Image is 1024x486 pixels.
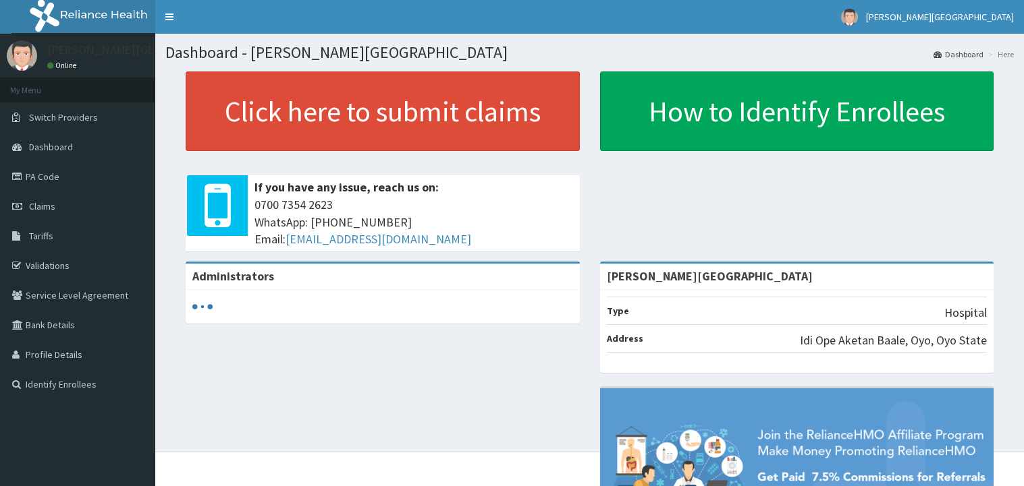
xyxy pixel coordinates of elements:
svg: audio-loading [192,297,213,317]
li: Here [985,49,1014,60]
span: Switch Providers [29,111,98,123]
p: Hospital [944,304,987,322]
p: [PERSON_NAME][GEOGRAPHIC_DATA] [47,44,247,56]
b: Address [607,332,643,344]
span: [PERSON_NAME][GEOGRAPHIC_DATA] [866,11,1014,23]
b: If you have any issue, reach us on: [254,179,439,195]
span: 0700 7354 2623 WhatsApp: [PHONE_NUMBER] Email: [254,196,573,248]
b: Type [607,305,629,317]
strong: [PERSON_NAME][GEOGRAPHIC_DATA] [607,268,813,284]
a: Dashboard [934,49,983,60]
b: Administrators [192,268,274,284]
a: Online [47,61,80,70]
a: How to Identify Enrollees [600,71,994,151]
span: Claims [29,200,55,212]
a: Click here to submit claims [186,71,580,151]
p: Idi Ope Aketan Baale, Oyo, Oyo State [800,332,987,349]
span: Dashboard [29,141,73,153]
img: User Image [841,9,858,26]
img: User Image [7,40,37,71]
span: Tariffs [29,230,53,242]
h1: Dashboard - [PERSON_NAME][GEOGRAPHIC_DATA] [165,44,1014,61]
a: [EMAIL_ADDRESS][DOMAIN_NAME] [286,231,471,247]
